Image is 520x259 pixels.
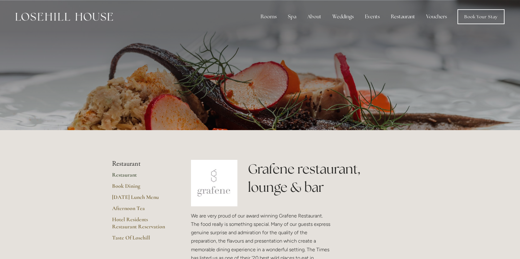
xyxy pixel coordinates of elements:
[302,11,326,23] div: About
[112,171,171,182] a: Restaurant
[112,182,171,194] a: Book Dining
[112,234,171,245] a: Taste Of Losehill
[112,194,171,205] a: [DATE] Lunch Menu
[248,160,408,196] h1: Grafene restaurant, lounge & bar
[283,11,301,23] div: Spa
[256,11,282,23] div: Rooms
[360,11,385,23] div: Events
[386,11,420,23] div: Restaurant
[191,160,237,206] img: grafene.jpg
[112,205,171,216] a: Afternoon Tea
[327,11,359,23] div: Weddings
[112,160,171,168] li: Restaurant
[457,9,505,24] a: Book Your Stay
[421,11,452,23] a: Vouchers
[15,13,113,21] img: Losehill House
[112,216,171,234] a: Hotel Residents Restaurant Reservation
